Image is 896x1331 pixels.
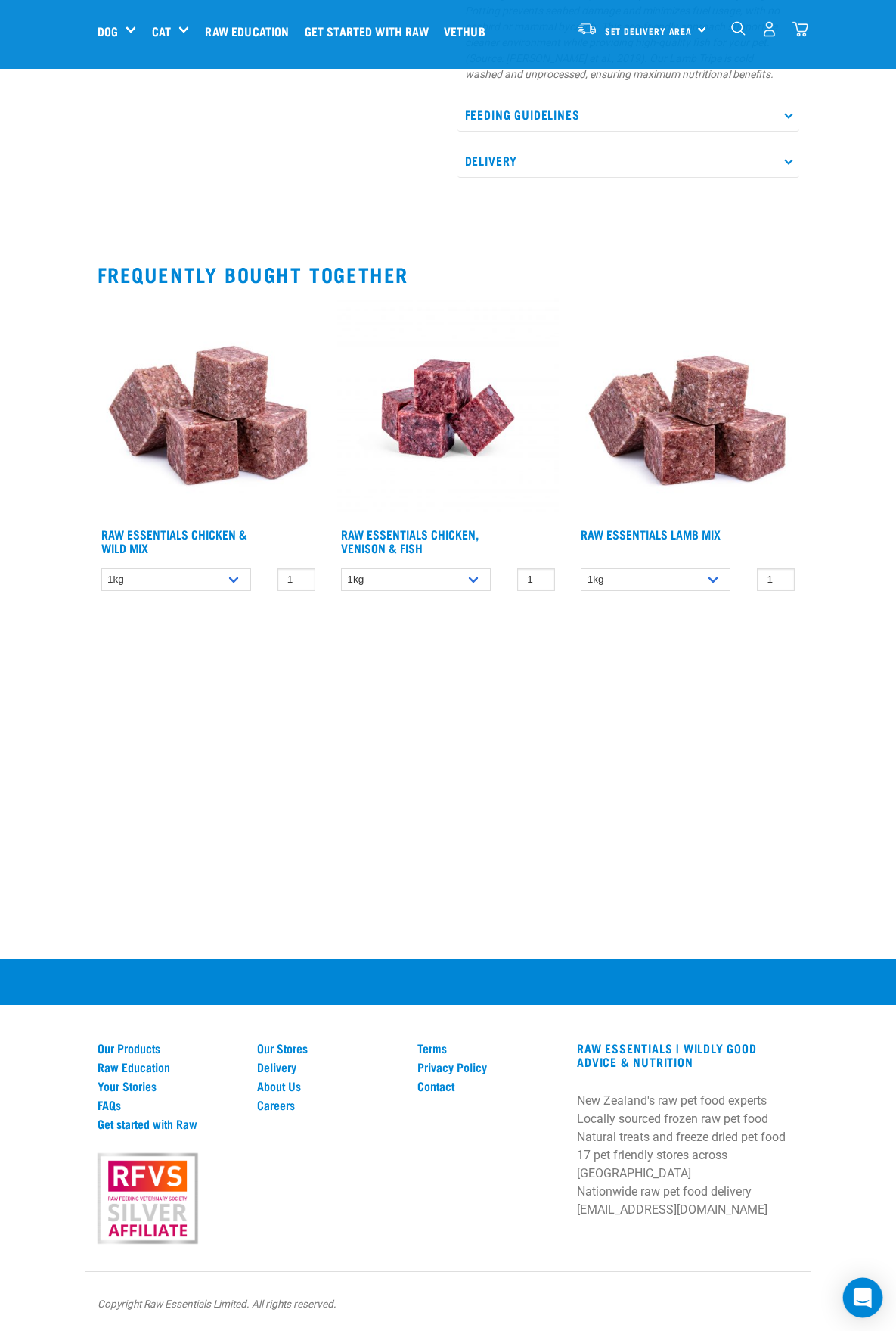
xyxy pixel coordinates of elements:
[605,28,693,33] span: Set Delivery Area
[152,22,171,40] a: Cat
[577,1092,798,1219] p: New Zealand's raw pet food experts Locally sourced frozen raw pet food Natural treats and freeze ...
[91,1151,204,1246] img: rfvs.png
[98,263,799,286] h2: Frequently bought together
[301,1,440,61] a: Get started with Raw
[577,297,798,519] img: ?1041 RE Lamb Mix 01
[792,21,808,37] img: home-icon@2x.png
[98,1079,240,1093] a: Your Stories
[257,1041,399,1055] a: Our Stores
[98,1060,240,1074] a: Raw Education
[417,1079,560,1093] a: Contact
[417,1041,560,1055] a: Terms
[417,1060,560,1074] a: Privacy Policy
[457,98,799,132] p: Feeding Guidelines
[277,568,315,592] input: 1
[731,21,746,36] img: home-icon-1@2x.png
[761,21,777,37] img: user.png
[98,22,118,40] a: Dog
[577,22,597,36] img: van-moving.png
[757,568,795,592] input: 1
[257,1098,399,1112] a: Careers
[341,530,479,551] a: Raw Essentials Chicken, Venison & Fish
[440,1,497,61] a: Vethub
[257,1060,399,1074] a: Delivery
[98,1098,240,1112] a: FAQs
[577,1041,798,1068] h3: RAW ESSENTIALS | Wildly Good Advice & Nutrition
[337,297,559,519] img: Chicken Venison mix 1655
[457,144,799,178] p: Delivery
[98,297,319,519] img: Pile Of Cubed Chicken Wild Meat Mix
[517,568,555,592] input: 1
[257,1079,399,1093] a: About Us
[581,530,721,537] a: Raw Essentials Lamb Mix
[98,1117,240,1130] a: Get started with Raw
[98,1041,240,1055] a: Our Products
[201,1,300,61] a: Raw Education
[843,1278,883,1318] div: Open Intercom Messenger
[101,530,247,551] a: Raw Essentials Chicken & Wild Mix
[98,1298,336,1310] em: Copyright Raw Essentials Limited. All rights reserved.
